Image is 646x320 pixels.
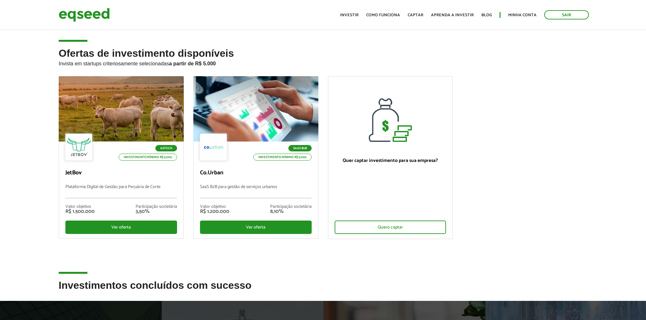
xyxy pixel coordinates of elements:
div: Ver oferta [65,221,177,234]
div: R$ 1.200.000 [200,209,229,214]
p: Invista em startups criteriosamente selecionadas [59,59,588,67]
p: Investimento mínimo: R$ 5.000 [253,154,312,161]
div: Participação societária [136,205,177,209]
div: R$ 1.500.000 [65,209,95,214]
div: Quero captar [335,221,446,234]
div: Valor objetivo [65,205,95,209]
a: Minha conta [508,13,537,17]
h2: Investimentos concluídos com sucesso [59,280,588,301]
a: Aprenda a investir [431,13,474,17]
p: SaaS B2B para gestão de serviços urbanos [200,185,312,198]
strong: a partir de R$ 5.000 [169,61,216,66]
div: 3,50% [136,209,177,214]
a: SaaS B2B Investimento mínimo: R$ 5.000 Co.Urban SaaS B2B para gestão de serviços urbanos Valor ob... [193,76,318,239]
div: Ver oferta [200,221,312,234]
a: Captar [408,13,423,17]
img: EqSeed [59,6,110,23]
p: Co.Urban [200,170,312,177]
p: SaaS B2B [288,145,312,151]
div: Participação societária [270,205,312,209]
p: Investimento mínimo: R$ 5.000 [119,154,177,161]
h2: Ofertas de investimento disponíveis [59,48,588,76]
p: Plataforma Digital de Gestão para Pecuária de Corte [65,185,177,198]
p: JetBov [65,170,177,177]
a: Quer captar investimento para sua empresa? Quero captar [328,76,453,239]
div: 8,10% [270,209,312,214]
a: Sair [544,10,589,19]
p: Agtech [155,145,177,151]
a: Blog [481,13,492,17]
div: Valor objetivo [200,205,229,209]
a: Investir [340,13,359,17]
a: Como funciona [366,13,400,17]
p: Quer captar investimento para sua empresa? [335,158,446,164]
a: Agtech Investimento mínimo: R$ 5.000 JetBov Plataforma Digital de Gestão para Pecuária de Corte V... [59,76,184,239]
